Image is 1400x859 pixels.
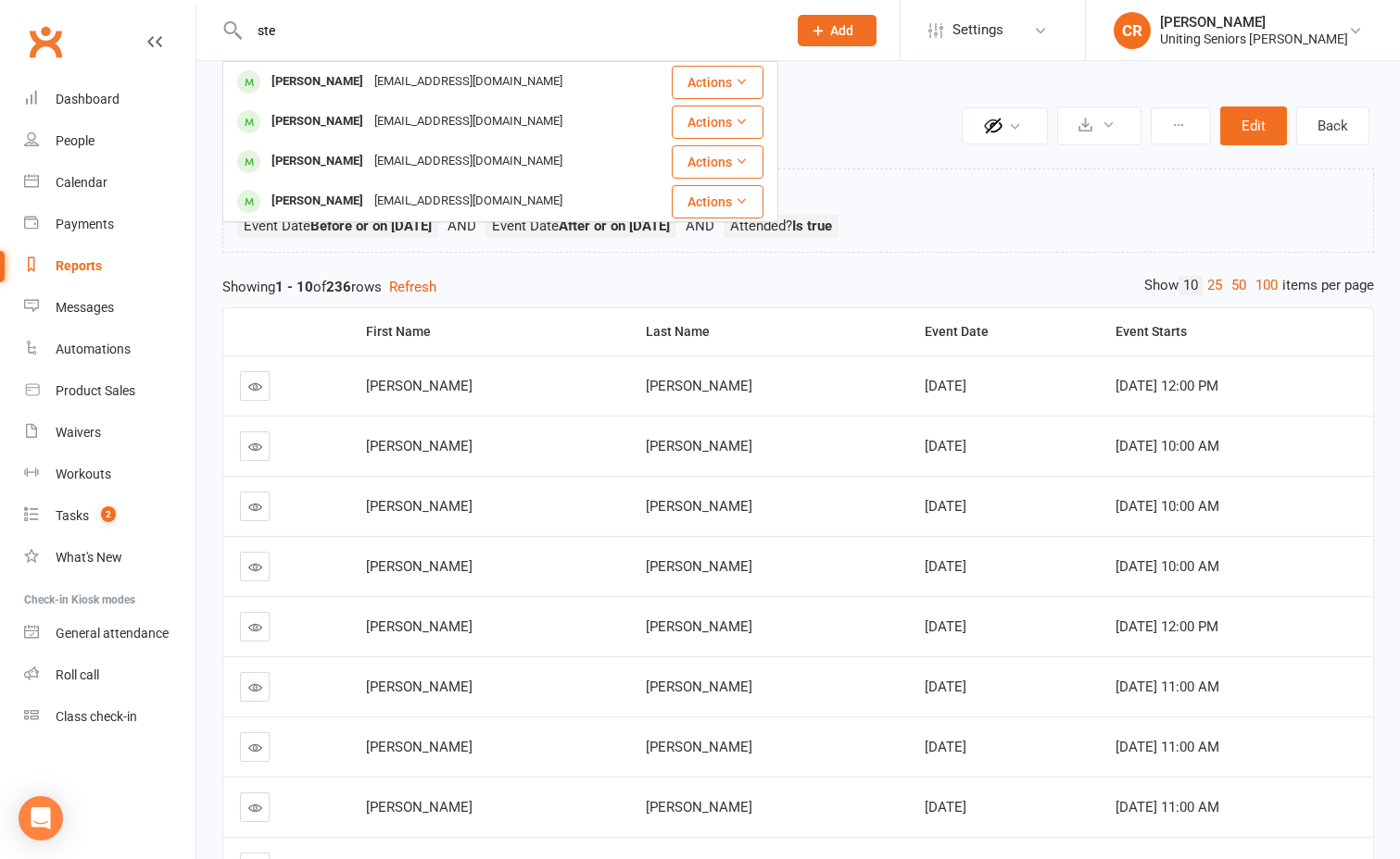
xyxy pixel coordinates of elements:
a: Calendar [24,162,195,204]
span: [DATE] 11:00 AM [1116,799,1219,815]
button: Actions [672,145,763,179]
div: Calendar [56,175,107,190]
button: Edit [1220,106,1287,145]
div: CR [1114,12,1151,49]
button: Actions [672,106,763,139]
div: Roll call [56,667,99,682]
div: Class check-in [56,709,137,724]
div: Reports [56,258,102,273]
button: Actions [672,66,763,99]
span: [PERSON_NAME] [646,618,752,635]
span: [DATE] [925,739,966,755]
div: [PERSON_NAME] [1160,14,1348,31]
div: [EMAIL_ADDRESS][DOMAIN_NAME] [369,188,568,215]
span: [DATE] 12:00 PM [1116,618,1218,635]
a: Roll call [24,654,195,696]
span: [PERSON_NAME] [366,498,473,515]
a: General attendance kiosk mode [24,613,195,654]
span: Event Date [492,218,670,234]
a: Dashboard [24,79,195,120]
strong: Is true [792,218,832,234]
div: Product Sales [56,383,135,398]
a: 25 [1203,276,1227,295]
span: [PERSON_NAME] [646,378,752,394]
a: Back [1296,106,1369,145]
span: [PERSON_NAME] [646,678,752,695]
div: Payments [56,217,114,231]
span: [DATE] [925,558,966,575]
span: [PERSON_NAME] [366,378,473,394]
div: Event Date [925,325,1084,339]
div: [EMAIL_ADDRESS][DOMAIN_NAME] [369,148,568,175]
span: [PERSON_NAME] [366,678,473,695]
a: Clubworx [22,19,69,65]
span: [DATE] 10:00 AM [1116,438,1219,454]
a: Payments [24,204,195,245]
a: 100 [1251,276,1282,295]
a: Waivers [24,412,195,454]
span: Attended? [730,218,832,234]
div: [PERSON_NAME] [266,148,369,175]
a: Workouts [24,454,195,495]
button: Actions [672,185,763,218]
a: People [24,120,195,162]
div: Workouts [56,467,111,481]
span: [DATE] [925,799,966,815]
a: Automations [24,329,195,370]
strong: Before or on [DATE] [310,218,432,234]
span: [DATE] [925,498,966,515]
button: Refresh [389,276,436,298]
div: First Name [366,325,614,339]
div: Show items per page [1144,276,1374,295]
span: [PERSON_NAME] [366,438,473,454]
a: Reports [24,245,195,287]
a: Tasks 2 [24,495,195,537]
div: Event Starts [1116,325,1358,339]
div: Open Intercom Messenger [19,796,63,840]
strong: 236 [326,279,351,295]
span: [DATE] [925,438,966,454]
span: [DATE] 11:00 AM [1116,739,1219,755]
div: What's New [56,550,122,565]
div: [EMAIL_ADDRESS][DOMAIN_NAME] [369,108,568,135]
span: [PERSON_NAME] [646,739,752,755]
div: [PERSON_NAME] [266,188,369,215]
strong: 1 - 10 [275,279,313,295]
div: Tasks [56,508,89,523]
span: [DATE] [925,678,966,695]
span: Event Date [244,218,432,234]
span: [DATE] 11:00 AM [1116,678,1219,695]
div: Messages [56,300,114,315]
a: Product Sales [24,370,195,412]
div: Waivers [56,425,101,440]
span: [DATE] 10:00 AM [1116,498,1219,515]
div: [EMAIL_ADDRESS][DOMAIN_NAME] [369,68,568,95]
input: Search... [244,18,774,44]
span: [PERSON_NAME] [646,558,752,575]
a: What's New [24,537,195,579]
span: 2 [101,506,116,522]
a: Class kiosk mode [24,696,195,738]
span: [DATE] 12:00 PM [1116,378,1218,394]
div: People [56,133,95,148]
span: [PERSON_NAME] [646,438,752,454]
div: [PERSON_NAME] [266,108,369,135]
span: [PERSON_NAME] [366,558,473,575]
div: Automations [56,342,131,356]
strong: After or on [DATE] [559,218,670,234]
span: [PERSON_NAME] [646,498,752,515]
div: [PERSON_NAME] [266,68,369,95]
div: Uniting Seniors [PERSON_NAME] [1160,31,1348,47]
span: Add [830,23,853,38]
span: [DATE] [925,618,966,635]
span: [PERSON_NAME] [646,799,752,815]
div: General attendance [56,626,169,641]
span: [PERSON_NAME] [366,618,473,635]
div: Last Name [646,325,894,339]
span: [DATE] [925,378,966,394]
span: Settings [952,9,1003,51]
a: 10 [1179,276,1203,295]
div: Showing of rows [222,276,1374,298]
span: [PERSON_NAME] [366,739,473,755]
a: Messages [24,287,195,329]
